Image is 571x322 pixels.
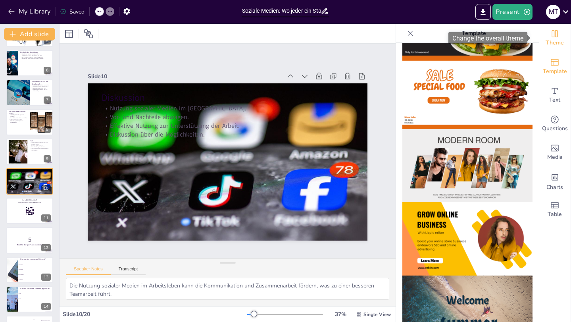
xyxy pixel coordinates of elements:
[20,56,51,58] p: Verständnis der Algorithmen ist entscheidend.
[20,258,51,260] p: Was war das erste soziale Netzwerk?
[20,58,51,60] p: Algorithmen können uns in eine Blase stecken.
[30,145,51,147] p: Positive Aspekte schätzen.
[539,138,571,167] div: Add images, graphics, shapes or video
[20,287,51,290] p: Welches Jahr wurde Facebook gegründet?
[30,148,51,150] p: Verantwortungsbewusster Umgang ist entscheidend.
[20,51,51,54] p: Die Rolle der Algorithmen
[66,266,111,275] button: Speaker Notes
[6,139,53,165] div: https://cdn.sendsteps.com/images/logo/sendsteps_logo_white.pnghttps://cdn.sendsteps.com/images/lo...
[19,309,53,309] span: 2008
[63,310,247,318] div: Slide 10 / 20
[546,183,563,192] span: Charts
[102,104,354,113] p: Nutzung sozialer Medien im [GEOGRAPHIC_DATA].
[19,279,53,280] span: LinkedIn
[44,96,51,104] div: 7
[30,147,51,148] p: Herausforderungen erkennen.
[548,210,562,219] span: Table
[32,89,51,92] p: Verantwortungsvoller Umgang notwendig.
[539,52,571,81] div: Add ready made slides
[6,109,53,135] div: https://cdn.sendsteps.com/images/logo/sendsteps_logo_white.pnghttps://cdn.sendsteps.com/images/lo...
[32,86,51,88] p: Vorteile und Herausforderungen.
[6,168,53,194] div: https://cdn.sendsteps.com/images/logo/sendsteps_logo_white.pnghttps://cdn.sendsteps.com/images/lo...
[41,274,51,281] div: 13
[9,174,51,176] p: Effektive Nutzung zur Unterstützung der Arbeit.
[30,140,51,142] p: Fazit
[32,81,51,85] p: Soziale Medien und die Gesellschaft
[9,199,51,201] p: Go to
[6,5,54,18] button: My Library
[9,173,51,175] p: Vor- und Nachteile abwägen.
[9,176,51,177] p: Diskussion über die Möglichkeiten.
[547,153,563,162] span: Media
[539,167,571,195] div: Add charts and graphs
[539,81,571,110] div: Add text boxes
[32,87,51,89] p: Balance finden ist wichtig.
[17,244,43,246] strong: Bereit für das Quiz? Lass uns starten!
[32,85,51,86] p: Veränderung der Kommunikation.
[44,67,51,74] div: 6
[6,50,53,76] div: https://cdn.sendsteps.com/images/logo/sendsteps_logo_white.pnghttps://cdn.sendsteps.com/images/lo...
[88,73,282,80] div: Slide 10
[20,55,51,56] p: Einfluss auf unsere Wahrnehmung der Welt.
[19,303,53,304] span: 2006
[9,120,27,123] p: Veränderungen bringen neue Möglichkeiten.
[6,227,53,253] div: https://cdn.sendsteps.com/images/logo/sendsteps_logo_white.pnghttps://cdn.sendsteps.com/images/lo...
[41,185,51,192] div: 10
[402,202,533,276] img: thumb-4.png
[9,172,51,173] p: Nutzung sozialer Medien im [GEOGRAPHIC_DATA].
[41,303,51,310] div: 14
[111,266,146,275] button: Transcript
[19,298,53,299] span: 2004
[448,32,527,44] div: Change the overall theme
[9,114,27,117] p: Zukünftige Entwicklungen sind ungewiss.
[41,214,51,222] div: 11
[539,110,571,138] div: Get real-time input from your audience
[9,118,27,120] p: Kreativität wird gefördert.
[539,195,571,224] div: Add a table
[9,117,27,119] p: Neue Plattformen könnten entstehen.
[6,79,53,106] div: https://cdn.sendsteps.com/images/logo/sendsteps_logo_white.pnghttps://cdn.sendsteps.com/images/lo...
[9,201,51,204] p: and login with code
[242,5,321,17] input: Insert title
[60,8,85,15] div: Saved
[9,235,51,244] p: 5
[6,198,53,224] div: https://cdn.sendsteps.com/images/logo/sendsteps_logo_white.pnghttps://cdn.sendsteps.com/images/lo...
[492,4,532,20] button: Present
[543,67,567,76] span: Template
[542,124,568,133] span: Questions
[9,110,27,115] p: Die Zukunft der sozialen Medien
[539,24,571,52] div: Change the overall theme
[475,4,491,20] button: Export to PowerPoint
[546,5,560,19] div: M T
[6,257,53,283] div: https://cdn.sendsteps.com/images/logo/sendsteps_logo_white.pnghttps://cdn.sendsteps.com/images/lo...
[6,286,53,312] div: https://cdn.sendsteps.com/images/logo/sendsteps_logo_white.pnghttps://cdn.sendsteps.com/images/lo...
[41,244,51,251] div: 12
[19,274,53,275] span: Six Degrees
[44,126,51,133] div: 8
[44,155,51,162] div: 9
[102,113,354,121] p: Vor- und Nachteile abwägen.
[44,37,51,44] div: 5
[102,91,354,104] p: Diskussion
[66,278,389,300] textarea: Die Nutzung sozialer Medien im Arbeitsleben kann die Kommunikation und Zusammenarbeit fördern, wa...
[331,310,350,318] div: 37 %
[9,170,51,172] p: Diskussion
[546,4,560,20] button: M T
[402,129,533,202] img: thumb-3.png
[19,269,53,270] span: Facebook
[63,27,75,40] div: Layout
[363,311,391,318] span: Single View
[19,293,53,294] span: 2002
[26,199,38,201] strong: [DOMAIN_NAME]
[102,121,354,130] p: Effektive Nutzung zur Unterstützung der Arbeit.
[417,24,531,43] p: Template
[30,142,51,145] p: Soziale Medien bringen Freude und Nachdenklichkeit.
[84,29,93,39] span: Position
[402,56,533,129] img: thumb-2.png
[549,96,560,104] span: Text
[546,39,564,47] span: Theme
[4,28,55,40] button: Add slide
[20,54,51,55] p: Algorithmen bestimmen unsere Inhalte.
[102,130,354,139] p: Diskussion über die Möglichkeiten.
